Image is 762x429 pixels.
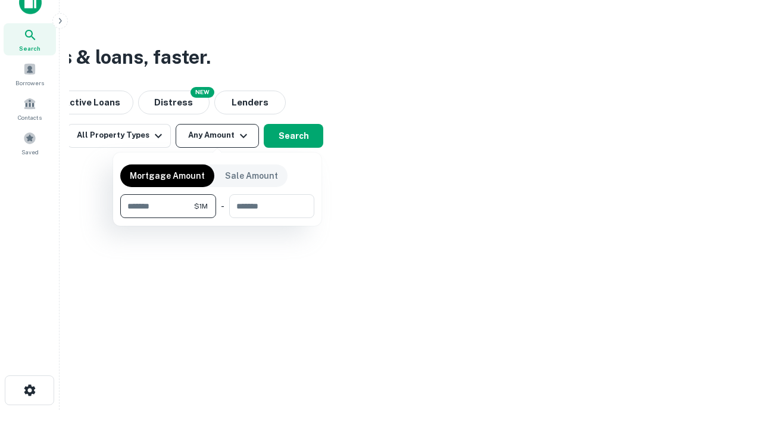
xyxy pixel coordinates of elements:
[130,169,205,182] p: Mortgage Amount
[702,334,762,391] iframe: Chat Widget
[225,169,278,182] p: Sale Amount
[221,194,224,218] div: -
[194,201,208,212] span: $1M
